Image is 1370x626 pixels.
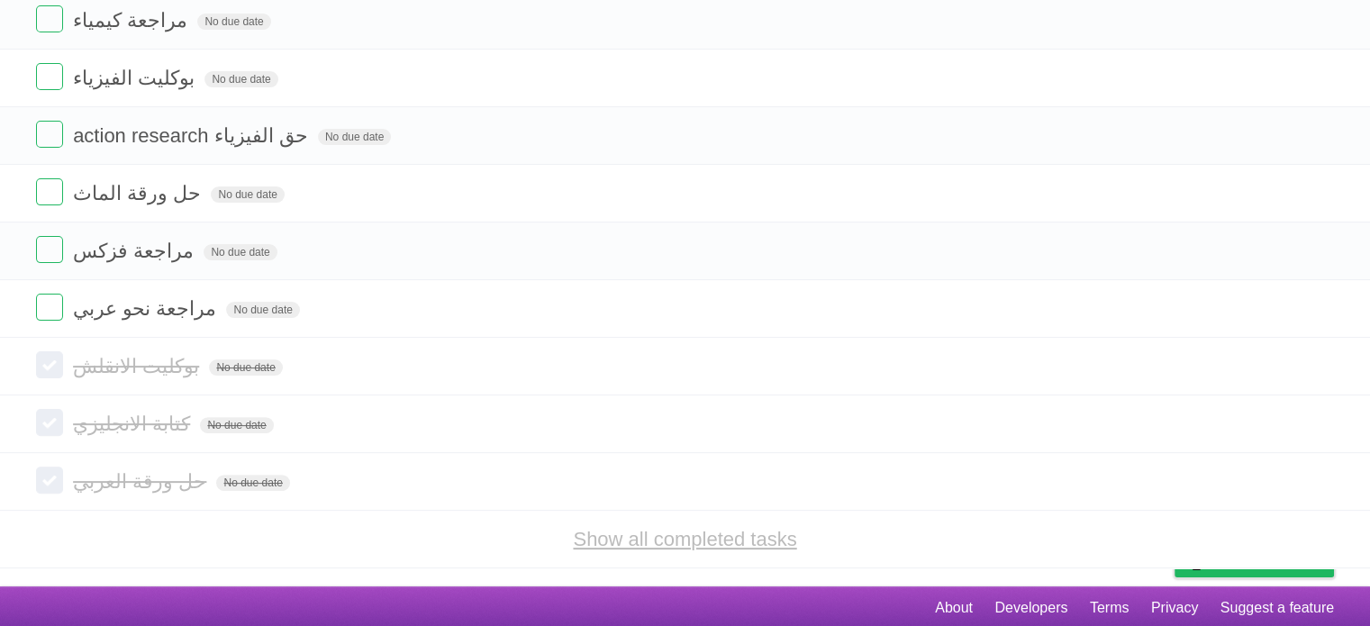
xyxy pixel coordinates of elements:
span: مراجعة كيمياء [73,9,192,32]
span: No due date [209,359,282,376]
label: Done [36,121,63,148]
label: Done [36,236,63,263]
span: No due date [211,186,284,203]
span: حل ورقة الماث [73,182,205,204]
span: No due date [216,475,289,491]
span: No due date [204,71,277,87]
a: Suggest a feature [1220,591,1334,625]
span: حل ورقة العربي [73,470,211,493]
span: بوكليت الانقلش [73,355,204,377]
span: No due date [204,244,277,260]
span: action research حق الفيزياء [73,124,313,147]
label: Done [36,63,63,90]
span: No due date [200,417,273,433]
label: Done [36,294,63,321]
a: Privacy [1151,591,1198,625]
span: بوكليت الفيزياء [73,67,199,89]
a: Terms [1090,591,1130,625]
label: Done [36,351,63,378]
span: كتابة الانجليزي [73,413,195,435]
span: No due date [318,129,391,145]
span: مراجعة فزكس [73,240,198,262]
a: Developers [994,591,1067,625]
span: No due date [226,302,299,318]
span: مراجعة نحو عربي [73,297,221,320]
label: Done [36,409,63,436]
span: No due date [197,14,270,30]
span: Buy me a coffee [1212,545,1325,576]
label: Done [36,5,63,32]
label: Done [36,178,63,205]
a: About [935,591,973,625]
label: Done [36,467,63,494]
a: Show all completed tasks [573,528,796,550]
